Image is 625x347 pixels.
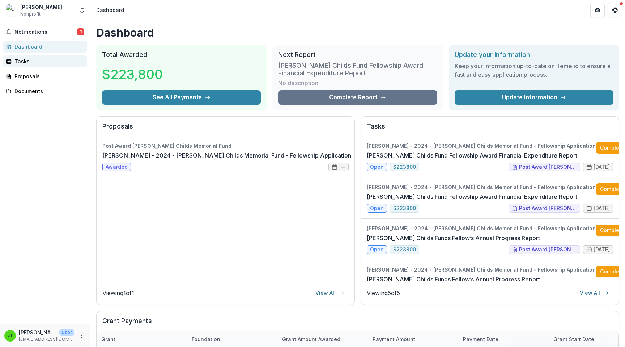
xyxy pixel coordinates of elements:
a: Complete Report [278,90,437,105]
h2: Next Report [278,51,437,59]
img: Jonathan Tullis [6,4,17,16]
a: Dashboard [3,41,87,53]
nav: breadcrumb [93,5,127,15]
p: Viewing 5 of 5 [367,289,400,297]
div: Documents [14,87,81,95]
a: View All [311,287,349,299]
div: Grant start date [549,335,599,343]
a: Update Information [455,90,613,105]
a: Documents [3,85,87,97]
button: More [77,331,86,340]
div: Payment date [459,335,503,343]
a: [PERSON_NAME] - 2024 - [PERSON_NAME] Childs Memorial Fund - Fellowship Application [102,151,351,160]
h2: Proposals [102,122,349,136]
div: Tasks [14,58,81,65]
h2: Total Awarded [102,51,261,59]
a: [PERSON_NAME] Childs Fund Fellowship Award Financial Expenditure Report [367,192,577,201]
p: No description [278,79,318,87]
span: Notifications [14,29,77,35]
h2: Tasks [367,122,613,136]
div: Grant amount awarded [278,331,368,347]
div: Grant [97,331,187,347]
h3: Keep your information up-to-date on Temelio to ensure a fast and easy application process. [455,62,613,79]
h2: Update your information [455,51,613,59]
h2: Grant Payments [102,317,613,331]
p: User [59,329,74,336]
button: See All Payments [102,90,261,105]
a: [PERSON_NAME] Childs Funds Fellow’s Annual Progress Report [367,275,540,284]
a: View All [575,287,613,299]
button: Open entity switcher [77,3,87,17]
div: Jonathan Tullis [7,333,13,338]
p: [EMAIL_ADDRESS][DOMAIN_NAME] [19,336,74,343]
h3: [PERSON_NAME] Childs Fund Fellowship Award Financial Expenditure Report [278,62,437,77]
div: Payment Amount [368,335,420,343]
p: [PERSON_NAME] [19,329,56,336]
div: Grant amount awarded [278,335,345,343]
div: Dashboard [96,6,124,14]
a: [PERSON_NAME] Childs Funds Fellow’s Annual Progress Report [367,234,540,242]
h1: Dashboard [96,26,619,39]
span: 1 [77,28,84,35]
button: Notifications1 [3,26,87,38]
div: Foundation [187,331,278,347]
div: Grant [97,335,120,343]
button: Partners [590,3,605,17]
div: Payment date [459,331,549,347]
button: Get Help [608,3,622,17]
div: Foundation [187,335,225,343]
p: Viewing 1 of 1 [102,289,134,297]
div: Payment Amount [368,331,459,347]
div: Proposals [14,72,81,80]
div: Dashboard [14,43,81,50]
a: [PERSON_NAME] Childs Fund Fellowship Award Financial Expenditure Report [367,151,577,160]
span: Nonprofit [20,11,41,17]
h3: $223,800 [102,64,163,84]
a: Proposals [3,70,87,82]
div: [PERSON_NAME] [20,3,62,11]
a: Tasks [3,55,87,67]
